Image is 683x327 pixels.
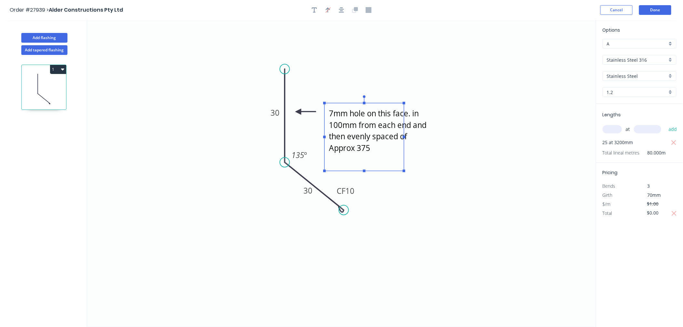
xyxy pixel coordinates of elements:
[21,45,67,55] button: Add tapered flashing
[603,201,611,207] span: $/m
[21,33,67,43] button: Add flashing
[647,192,661,198] span: 70mm
[603,111,621,118] span: Lengths
[607,57,667,63] input: Material
[626,125,630,134] span: at
[603,169,618,176] span: Pricing
[639,5,671,15] button: Done
[647,183,650,189] span: 3
[603,192,613,198] span: Girth
[603,210,612,216] span: Total
[603,27,620,33] span: Options
[607,73,667,79] input: Colour
[603,148,640,157] span: Total lineal metres
[607,40,667,47] input: Price level
[603,183,616,189] span: Bends
[600,5,633,15] button: Cancel
[346,186,355,196] tspan: 10
[10,6,49,14] span: Order #27939 >
[640,148,666,157] span: 80.000m
[50,65,66,74] button: 1
[291,150,304,160] tspan: 135
[603,138,633,147] span: 25 at 3200mm
[337,186,346,196] tspan: CF
[270,107,280,118] tspan: 30
[304,185,313,196] tspan: 30
[607,89,667,96] input: Thickness
[665,124,680,135] button: add
[304,150,307,160] tspan: º
[328,106,430,165] textarea: 7mm hole on this face. in 100mm from each end and then evenly spaced of Approx 375
[49,6,123,14] span: Alder Constructions Pty Ltd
